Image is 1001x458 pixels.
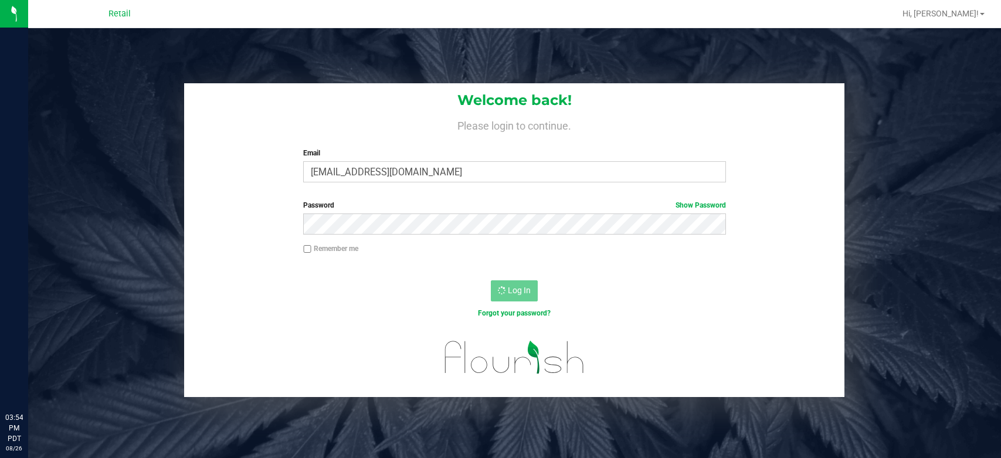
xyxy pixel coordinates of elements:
h1: Welcome back! [184,93,844,108]
a: Forgot your password? [478,309,551,317]
button: Log In [491,280,538,301]
span: Log In [508,286,531,295]
span: Retail [108,9,131,19]
p: 08/26 [5,444,23,453]
a: Show Password [676,201,726,209]
label: Remember me [303,243,358,254]
input: Remember me [303,245,311,253]
img: flourish_logo.svg [432,331,597,384]
span: Hi, [PERSON_NAME]! [902,9,979,18]
p: 03:54 PM PDT [5,412,23,444]
span: Password [303,201,334,209]
h4: Please login to continue. [184,117,844,131]
label: Email [303,148,726,158]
